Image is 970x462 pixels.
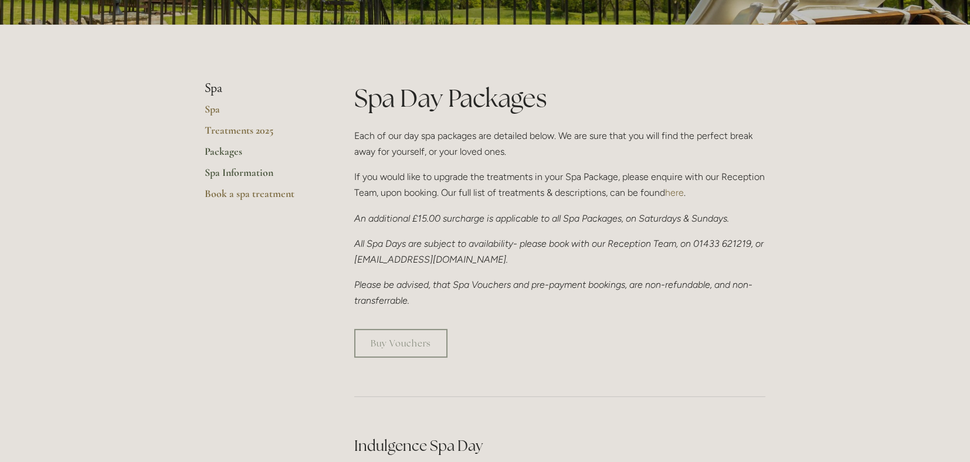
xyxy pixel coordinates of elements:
[205,145,317,166] a: Packages
[354,279,752,306] em: Please be advised, that Spa Vouchers and pre-payment bookings, are non-refundable, and non-transf...
[354,128,765,159] p: Each of our day spa packages are detailed below. We are sure that you will find the perfect break...
[354,436,765,456] h2: Indulgence Spa Day
[354,213,729,224] em: An additional £15.00 surcharge is applicable to all Spa Packages, on Saturdays & Sundays.
[354,169,765,201] p: If you would like to upgrade the treatments in your Spa Package, please enquire with our Receptio...
[665,187,684,198] a: here
[354,329,447,358] a: Buy Vouchers
[205,124,317,145] a: Treatments 2025
[205,103,317,124] a: Spa
[205,166,317,187] a: Spa Information
[354,238,766,265] em: All Spa Days are subject to availability- please book with our Reception Team, on 01433 621219, o...
[354,81,765,116] h1: Spa Day Packages
[205,81,317,96] li: Spa
[205,187,317,208] a: Book a spa treatment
